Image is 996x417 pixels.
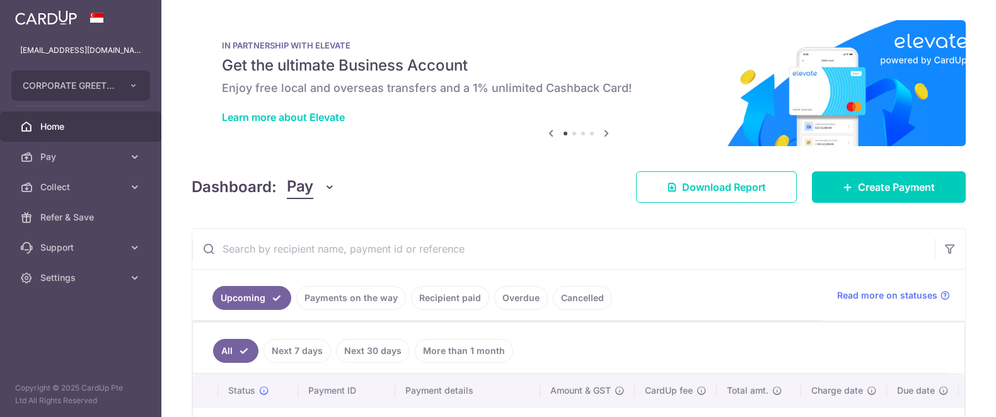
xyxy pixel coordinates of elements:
[682,180,766,195] span: Download Report
[40,120,124,133] span: Home
[192,229,935,269] input: Search by recipient name, payment id or reference
[213,339,258,363] a: All
[550,384,611,397] span: Amount & GST
[811,384,863,397] span: Charge date
[494,286,548,310] a: Overdue
[222,81,935,96] h6: Enjoy free local and overseas transfers and a 1% unlimited Cashback Card!
[40,181,124,193] span: Collect
[222,40,935,50] p: IN PARTNERSHIP WITH ELEVATE
[812,171,966,203] a: Create Payment
[192,176,277,198] h4: Dashboard:
[222,111,345,123] a: Learn more about Elevate
[636,171,797,203] a: Download Report
[23,79,116,92] span: CORPORATE GREETINGS (S) PTE LTD
[645,384,693,397] span: CardUp fee
[336,339,410,363] a: Next 30 days
[40,211,124,224] span: Refer & Save
[222,55,935,76] h5: Get the ultimate Business Account
[858,180,935,195] span: Create Payment
[11,71,150,101] button: CORPORATE GREETINGS (S) PTE LTD
[192,20,966,146] img: Renovation banner
[287,175,313,199] span: Pay
[553,286,612,310] a: Cancelled
[20,44,141,57] p: [EMAIL_ADDRESS][DOMAIN_NAME]
[15,10,77,25] img: CardUp
[40,241,124,254] span: Support
[287,175,335,199] button: Pay
[228,384,255,397] span: Status
[727,384,768,397] span: Total amt.
[212,286,291,310] a: Upcoming
[837,289,937,302] span: Read more on statuses
[897,384,935,397] span: Due date
[837,289,950,302] a: Read more on statuses
[40,271,124,284] span: Settings
[296,286,406,310] a: Payments on the way
[415,339,513,363] a: More than 1 month
[40,151,124,163] span: Pay
[395,374,540,407] th: Payment details
[298,374,395,407] th: Payment ID
[411,286,489,310] a: Recipient paid
[263,339,331,363] a: Next 7 days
